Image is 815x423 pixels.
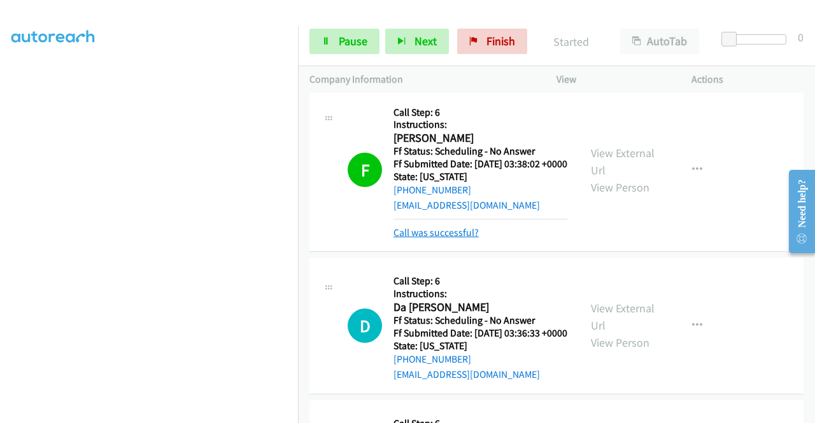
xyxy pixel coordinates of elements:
[393,170,567,183] h5: State: [US_STATE]
[591,146,655,177] a: View External Url
[348,153,382,187] h1: F
[393,131,563,146] h2: [PERSON_NAME]
[779,161,815,262] iframe: Resource Center
[393,226,479,239] a: Call was successful?
[457,29,527,54] a: Finish
[393,158,567,170] h5: Ff Submitted Date: [DATE] 03:38:02 +0000
[309,72,534,87] p: Company Information
[348,309,382,343] div: The call is yet to be attempted
[348,309,382,343] h1: D
[620,29,699,54] button: AutoTab
[728,34,786,45] div: Delay between calls (in seconds)
[691,72,804,87] p: Actions
[393,106,567,119] h5: Call Step: 6
[393,353,471,365] a: [PHONE_NUMBER]
[393,118,567,131] h5: Instructions:
[393,327,567,340] h5: Ff Submitted Date: [DATE] 03:36:33 +0000
[393,275,567,288] h5: Call Step: 6
[393,300,563,315] h2: Da [PERSON_NAME]
[591,180,649,195] a: View Person
[393,288,567,300] h5: Instructions:
[309,29,379,54] a: Pause
[798,29,804,46] div: 0
[393,199,540,211] a: [EMAIL_ADDRESS][DOMAIN_NAME]
[415,34,437,48] span: Next
[544,33,597,50] p: Started
[339,34,367,48] span: Pause
[591,335,649,350] a: View Person
[385,29,449,54] button: Next
[393,145,567,158] h5: Ff Status: Scheduling - No Answer
[393,184,471,196] a: [PHONE_NUMBER]
[486,34,515,48] span: Finish
[393,314,567,327] h5: Ff Status: Scheduling - No Answer
[591,301,655,333] a: View External Url
[393,368,540,380] a: [EMAIL_ADDRESS][DOMAIN_NAME]
[393,340,567,352] h5: State: [US_STATE]
[556,72,669,87] p: View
